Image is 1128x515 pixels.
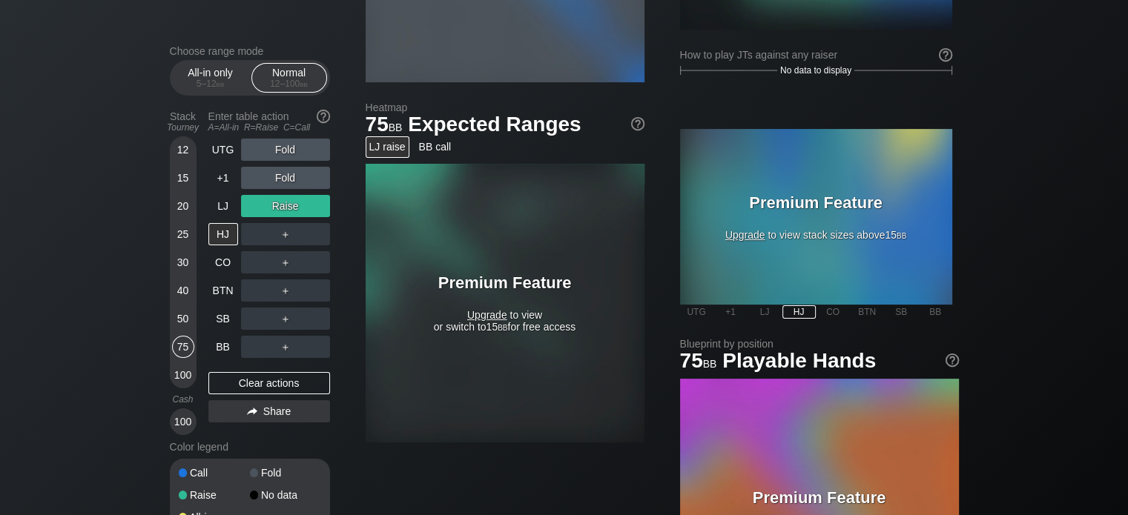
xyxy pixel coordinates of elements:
[170,45,330,57] h2: Choose range mode
[241,139,330,161] div: Fold
[255,64,323,92] div: Normal
[366,102,644,113] h2: Heatmap
[172,167,194,189] div: 15
[725,229,765,241] span: Upgrade
[885,305,918,319] div: SB
[944,352,960,368] img: help.32db89a4.svg
[179,490,250,500] div: Raise
[714,305,748,319] div: +1
[172,223,194,245] div: 25
[241,251,330,273] div: ＋
[164,122,202,133] div: Tourney
[389,118,403,134] span: bb
[172,308,194,330] div: 50
[179,468,250,478] div: Call
[241,308,330,330] div: ＋
[315,108,332,124] img: help.32db89a4.svg
[680,305,713,319] div: UTG
[851,305,884,319] div: BTN
[241,195,330,217] div: Raise
[208,104,330,139] div: Enter table action
[172,139,194,161] div: 12
[208,167,238,189] div: +1
[748,305,782,319] div: LJ
[897,229,906,241] span: bb
[172,279,194,302] div: 40
[250,468,321,478] div: Fold
[208,372,330,394] div: Clear actions
[208,223,238,245] div: HJ
[498,321,507,333] span: bb
[723,193,908,213] h3: Premium Feature
[208,195,238,217] div: LJ
[937,47,954,63] img: help.32db89a4.svg
[782,305,816,319] div: HJ
[172,251,194,273] div: 30
[363,113,405,138] span: 75
[415,136,455,158] div: BB call
[172,411,194,433] div: 100
[678,350,719,374] span: 75
[247,408,257,416] img: share.864f2f62.svg
[680,49,952,61] div: How to play JTs against any raiser
[208,279,238,302] div: BTN
[780,65,851,76] span: No data to display
[366,136,409,158] div: LJ raise
[170,435,330,459] div: Color legend
[241,336,330,358] div: ＋
[680,338,959,350] h2: Blueprint by position
[703,354,717,371] span: bb
[241,167,330,189] div: Fold
[164,394,202,405] div: Cash
[727,488,912,508] h3: Premium Feature
[208,122,330,133] div: A=All-in R=Raise C=Call
[208,251,238,273] div: CO
[467,309,507,321] span: Upgrade
[258,79,320,89] div: 12 – 100
[172,195,194,217] div: 20
[366,112,644,136] h1: Expected Ranges
[241,223,330,245] div: ＋
[250,490,321,500] div: No data
[919,305,952,319] div: BB
[723,193,908,241] div: to view stack sizes above 15
[208,139,238,161] div: UTG
[300,79,308,89] span: bb
[179,79,242,89] div: 5 – 12
[412,273,598,293] h3: Premium Feature
[172,336,194,358] div: 75
[680,348,959,373] h1: Playable Hands
[172,364,194,386] div: 100
[208,308,238,330] div: SB
[208,400,330,422] div: Share
[164,104,202,139] div: Stack
[217,79,225,89] span: bb
[241,279,330,302] div: ＋
[208,336,238,358] div: BB
[817,305,850,319] div: CO
[177,64,245,92] div: All-in only
[412,273,598,333] div: to view or switch to 15 for free access
[630,116,646,132] img: help.32db89a4.svg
